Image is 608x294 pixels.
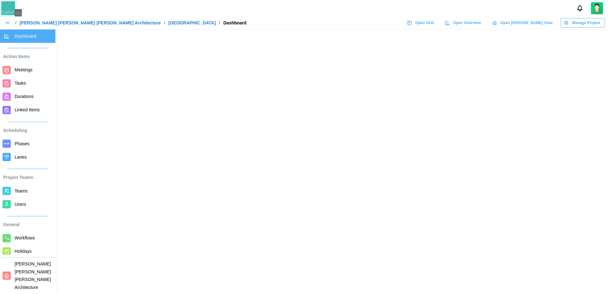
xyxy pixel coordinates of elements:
a: Open [PERSON_NAME] View [489,18,557,28]
span: Open [PERSON_NAME] View [500,18,553,27]
div: Dashboard [223,21,246,25]
div: / [15,21,16,25]
span: Durations [15,94,34,99]
span: Workflows [15,235,35,240]
a: Open Grid [404,18,439,28]
a: Open Overview [442,18,486,28]
button: Manage Project [560,18,605,28]
button: Notifications [574,3,585,14]
span: Holidays [15,249,32,254]
img: 2Q== [591,2,603,14]
span: Meetings [15,67,33,72]
span: Linked Items [15,107,40,112]
span: Open Grid [415,18,434,27]
span: Users [15,202,26,207]
div: / [164,21,165,25]
span: Tasks [15,81,26,86]
a: Zulqarnain Khalil [591,2,603,14]
span: Teams [15,188,28,193]
span: Phases [15,141,29,146]
span: Dashboard [15,34,36,39]
a: [GEOGRAPHIC_DATA] [168,21,216,25]
span: Lanes [15,154,27,160]
div: / [219,21,220,25]
span: [PERSON_NAME] [PERSON_NAME] [PERSON_NAME] Architecture [15,261,51,290]
a: [PERSON_NAME] [PERSON_NAME] [PERSON_NAME] Architecture [20,21,161,25]
span: Manage Project [572,18,600,27]
span: Open Overview [453,18,481,27]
